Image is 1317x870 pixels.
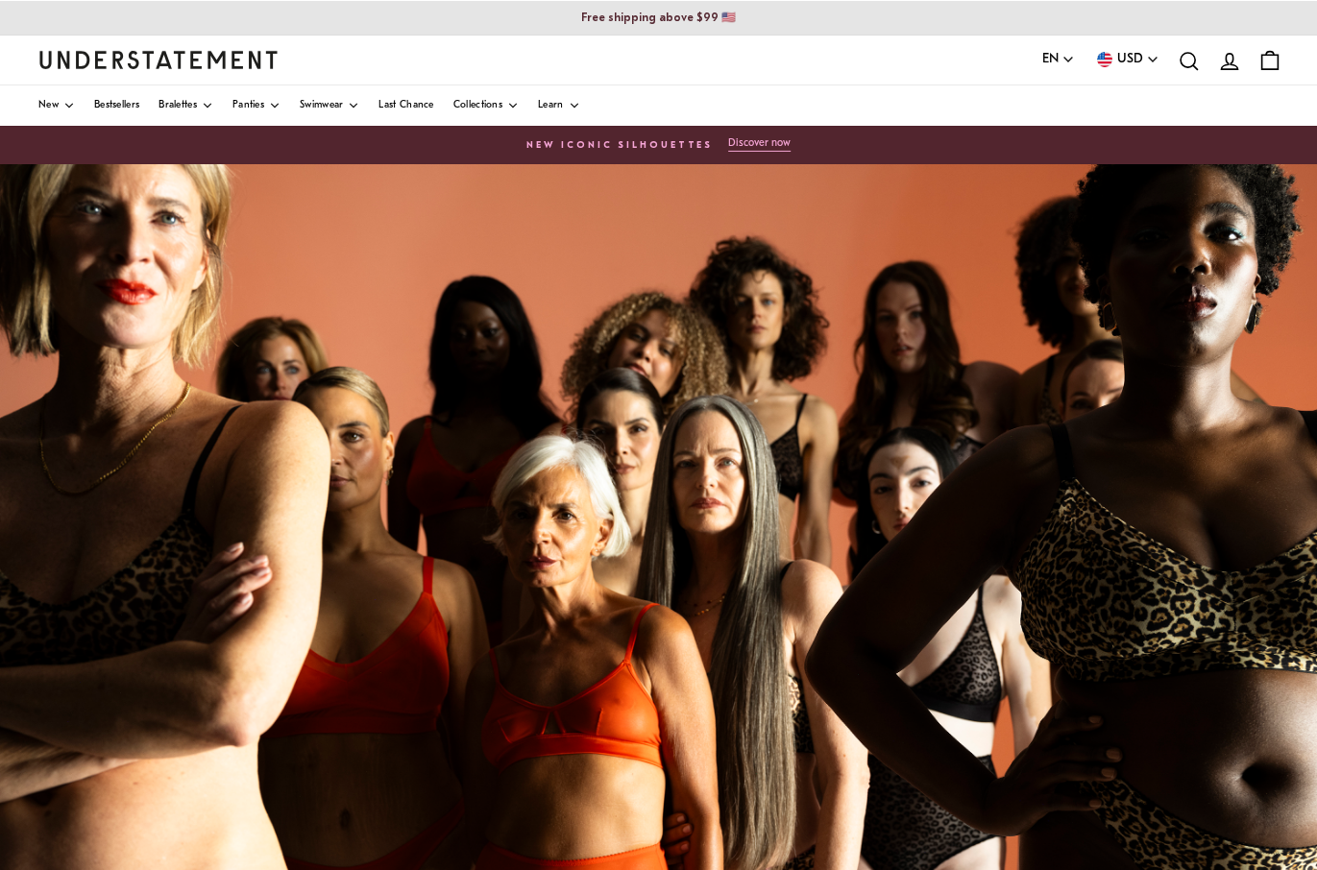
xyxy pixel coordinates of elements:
a: Learn [538,85,580,126]
a: New [38,85,75,126]
span: Learn [538,101,564,110]
span: EN [1042,49,1059,70]
a: Last Chance [378,85,433,126]
button: USD [1094,49,1159,70]
a: Collections [453,85,519,126]
h6: New Iconic Silhouettes [526,140,713,152]
span: Bestsellers [94,101,139,110]
a: Swimwear [300,85,359,126]
p: Discover now [728,137,791,150]
span: Bralettes [159,101,197,110]
span: USD [1117,49,1143,70]
span: New [38,101,59,110]
a: Bestsellers [94,85,139,126]
a: Understatement Homepage [38,51,279,68]
a: Bralettes [159,85,213,126]
button: EN [1042,49,1075,70]
span: Panties [232,101,264,110]
span: Swimwear [300,101,343,110]
span: Collections [453,101,502,110]
a: New Iconic Silhouettes Discover now [19,132,1298,158]
a: Panties [232,85,280,126]
span: Last Chance [378,101,433,110]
